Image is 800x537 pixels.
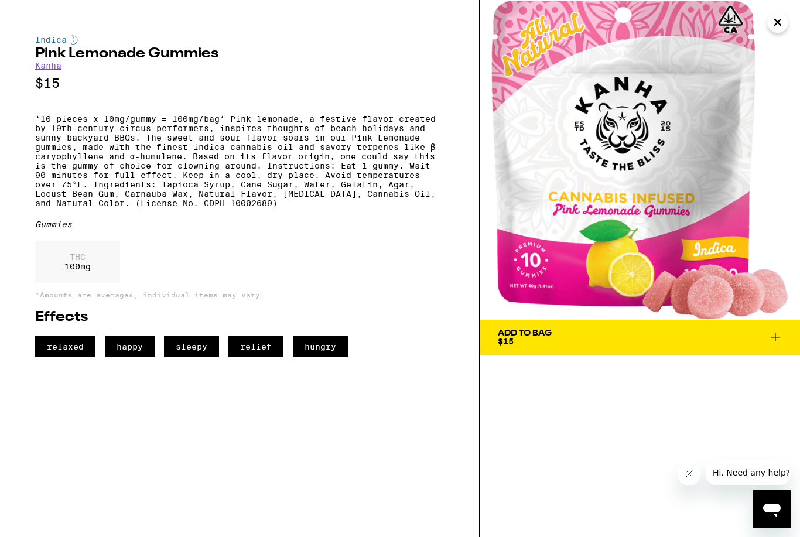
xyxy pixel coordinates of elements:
span: relief [228,336,283,357]
p: *Amounts are averages, individual items may vary. [35,291,444,299]
p: *10 pieces x 10mg/gummy = 100mg/bag* Pink lemonade, a festive flavor created by 19th-century circ... [35,114,444,208]
div: Gummies [35,220,444,229]
button: Close [767,12,788,33]
p: $15 [35,76,444,91]
iframe: Close message [678,462,701,485]
iframe: Message from company [706,460,791,485]
div: 100 mg [35,241,120,283]
span: happy [105,336,155,357]
a: Kanha [35,61,61,70]
div: Add To Bag [498,329,552,337]
h2: Effects [35,310,444,324]
p: THC [64,252,91,262]
span: relaxed [35,336,95,357]
span: hungry [293,336,348,357]
img: indicaColor.svg [71,35,78,45]
span: sleepy [164,336,219,357]
h2: Pink Lemonade Gummies [35,47,444,61]
span: $15 [498,337,514,346]
div: Indica [35,35,444,45]
button: Add To Bag$15 [480,320,800,355]
iframe: Button to launch messaging window [753,490,791,528]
